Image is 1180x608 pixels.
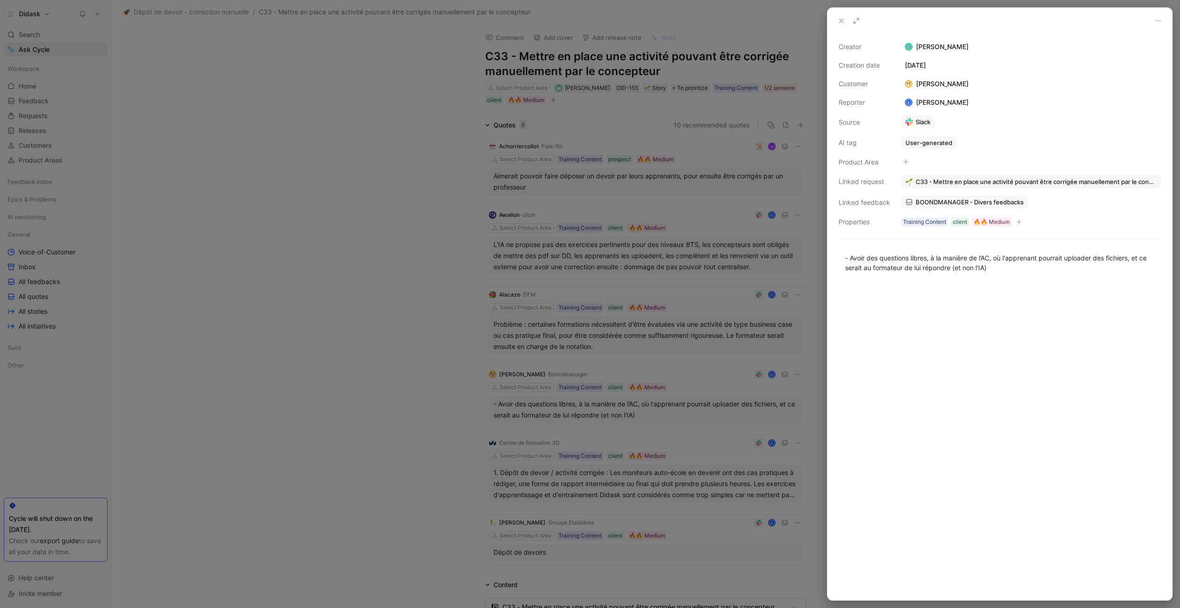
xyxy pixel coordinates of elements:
div: [PERSON_NAME] [901,41,1161,52]
img: 🌱 [905,178,913,185]
div: [PERSON_NAME] [901,97,972,108]
img: logo [905,80,912,88]
div: Training Content [903,217,946,227]
a: Slack [901,115,935,128]
div: client [953,217,967,227]
span: BOONDMANAGER - Divers feedbacks [916,198,1024,206]
div: AI tag [839,137,890,148]
div: Customer [839,78,890,89]
div: Source [839,117,890,128]
div: Creator [839,41,890,52]
div: User-generated [905,139,952,147]
a: BOONDMANAGER - Divers feedbacks [901,196,1028,209]
div: 🔥🔥 Medium [974,217,1010,227]
div: Creation date [839,60,890,71]
div: Properties [839,216,890,228]
div: [DATE] [901,60,1161,71]
div: Product Area [839,157,890,168]
img: avatar [906,44,912,50]
div: [PERSON_NAME] [901,78,972,89]
div: Linked request [839,176,890,187]
button: 🌱C33 - Mettre en place une activité pouvant être corrigée manuellement par le concepteur [901,175,1161,188]
div: - Avoir des questions libres, à la manière de l’AC, où l'apprenant pourrait uploader des fichiers... [845,253,1154,272]
div: Reporter [839,97,890,108]
span: C33 - Mettre en place une activité pouvant être corrigée manuellement par le concepteur [916,177,1157,186]
div: Linked feedback [839,197,890,208]
div: A [906,100,912,106]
